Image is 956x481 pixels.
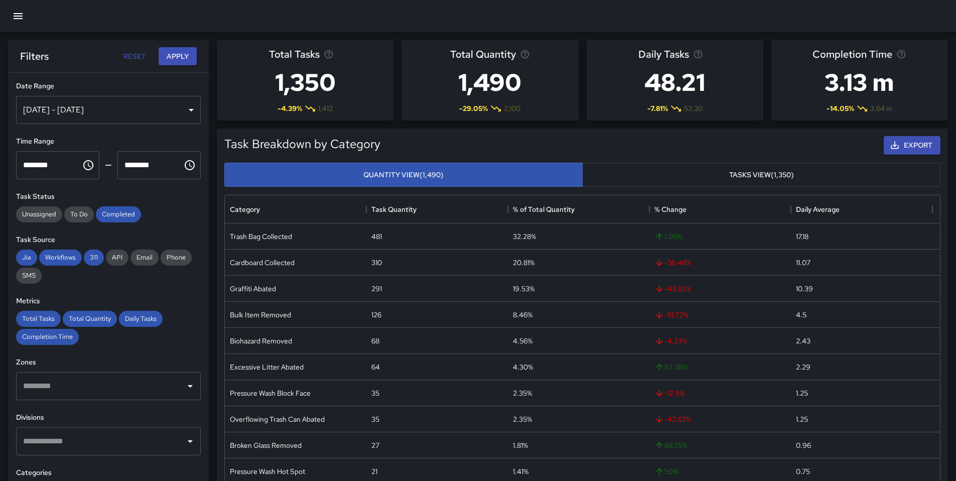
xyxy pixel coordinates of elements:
[870,103,892,113] span: 3.64 m
[20,48,49,64] h6: Filters
[371,440,379,450] div: 27
[16,467,201,478] h6: Categories
[16,271,42,280] span: SMS
[504,103,520,113] span: 2,100
[638,46,689,62] span: Daily Tasks
[230,258,295,268] div: Cardboard Collected
[161,253,192,262] span: Phone
[796,440,811,450] div: 0.96
[224,136,380,152] h5: Task Breakdown by Category
[269,46,320,62] span: Total Tasks
[513,362,533,372] div: 4.30%
[183,379,197,393] button: Open
[16,136,201,147] h6: Time Range
[654,195,687,223] div: % Change
[230,310,291,320] div: Bulk Item Removed
[230,336,292,346] div: Biohazard Removed
[371,231,382,242] div: 481
[582,163,940,187] button: Tasks View(1,350)
[450,46,516,62] span: Total Quantity
[278,103,302,113] span: -4.39 %
[654,284,691,294] span: -43.82 %
[159,47,197,66] button: Apply
[638,62,711,102] h3: 48.21
[230,231,292,242] div: Trash Bag Collected
[654,414,691,424] span: -42.62 %
[96,210,141,218] span: Completed
[796,231,808,242] div: 17.18
[654,258,691,268] span: -36.48 %
[230,440,302,450] div: Broken Glass Removed
[654,231,682,242] span: 1.05 %
[16,412,201,423] h6: Divisions
[812,62,906,102] h3: 3.13 m
[513,440,528,450] div: 1.81%
[16,332,79,341] span: Completion Time
[796,336,810,346] div: 2.43
[16,210,62,218] span: Unassigned
[693,49,703,59] svg: Average number of tasks per day in the selected period, compared to the previous period.
[16,314,61,323] span: Total Tasks
[649,195,791,223] div: % Change
[796,284,813,294] div: 10.39
[513,466,528,476] div: 1.41%
[269,62,342,102] h3: 1,350
[796,195,840,223] div: Daily Average
[796,310,806,320] div: 4.5
[78,155,98,175] button: Choose time, selected time is 12:00 AM
[16,296,201,307] h6: Metrics
[513,414,532,424] div: 2.35%
[119,311,163,327] div: Daily Tasks
[230,388,311,398] div: Pressure Wash Block Face
[654,388,685,398] span: -12.5 %
[371,195,417,223] div: Task Quantity
[16,268,42,284] div: SMS
[16,191,201,202] h6: Task Status
[230,195,260,223] div: Category
[371,310,381,320] div: 126
[654,466,678,476] span: 50 %
[16,311,61,327] div: Total Tasks
[230,284,276,294] div: Graffiti Abated
[796,388,808,398] div: 1.25
[224,163,583,187] button: Quantity View(1,490)
[371,466,377,476] div: 21
[513,388,532,398] div: 2.35%
[654,310,688,320] span: -51.72 %
[130,250,159,266] div: Email
[371,336,379,346] div: 68
[371,258,382,268] div: 310
[64,210,94,218] span: To Do
[371,284,382,294] div: 291
[84,250,104,266] div: 311
[366,195,508,223] div: Task Quantity
[884,136,940,155] button: Export
[63,314,117,323] span: Total Quantity
[230,362,304,372] div: Excessive Litter Abated
[106,253,128,262] span: API
[180,155,200,175] button: Choose time, selected time is 11:59 PM
[225,195,366,223] div: Category
[119,314,163,323] span: Daily Tasks
[16,357,201,368] h6: Zones
[796,258,810,268] div: 11.07
[183,434,197,448] button: Open
[508,195,649,223] div: % of Total Quantity
[812,46,892,62] span: Completion Time
[520,49,530,59] svg: Total task quantity in the selected period, compared to the previous period.
[647,103,668,113] span: -7.81 %
[324,49,334,59] svg: Total number of tasks in the selected period, compared to the previous period.
[513,336,532,346] div: 4.56%
[39,250,82,266] div: Workflows
[513,231,536,242] div: 32.28%
[64,206,94,222] div: To Do
[161,250,192,266] div: Phone
[827,103,854,113] span: -14.05 %
[371,414,379,424] div: 35
[39,253,82,262] span: Workflows
[63,311,117,327] div: Total Quantity
[106,250,128,266] div: API
[16,81,201,92] h6: Date Range
[371,388,379,398] div: 35
[16,96,201,124] div: [DATE] - [DATE]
